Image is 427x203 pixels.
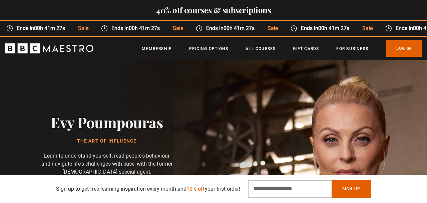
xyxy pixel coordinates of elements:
span: Sale [356,24,379,32]
time: 00h 41m 27s [34,25,65,31]
span: Ends in [108,24,166,32]
span: 10% off [186,186,205,192]
span: Sale [71,24,94,32]
span: Sale [166,24,189,32]
a: Log In [386,40,422,57]
a: Pricing Options [189,45,228,52]
span: Ends in [297,24,356,32]
time: 00h 41m 27s [318,25,349,31]
a: All Courses [246,45,276,52]
span: Sale [261,24,284,32]
time: 00h 41m 27s [129,25,160,31]
h1: The Art of Influence [51,139,163,144]
svg: BBC Maestro [5,43,93,53]
button: Sign Up [332,180,371,198]
a: Membership [142,45,172,52]
a: For business [336,45,368,52]
nav: Primary [142,40,422,57]
span: Ends in [202,24,261,32]
h2: Evy Poumpouras [51,114,163,131]
span: Ends in [13,24,71,32]
time: 00h 41m 27s [224,25,255,31]
p: Learn to understand yourself, read people's behaviour and navigate life's challenges with ease, w... [40,152,173,176]
p: Sign up to get free learning inspiration every month and your first order! [56,185,240,193]
a: Gift Cards [293,45,319,52]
